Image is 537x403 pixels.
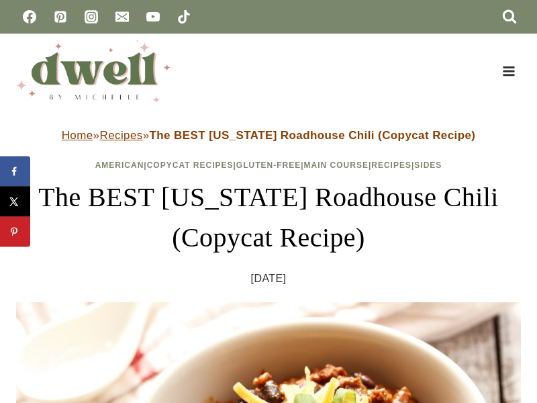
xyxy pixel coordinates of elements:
[414,161,442,170] a: Sides
[304,161,369,170] a: Main Course
[78,3,105,30] a: Instagram
[251,269,287,289] time: [DATE]
[498,5,521,28] button: View Search Form
[496,60,521,81] button: Open menu
[62,129,93,142] a: Home
[371,161,411,170] a: Recipes
[140,3,166,30] a: YouTube
[95,161,442,170] span: | | | | |
[170,3,197,30] a: TikTok
[16,40,170,102] img: DWELL by michelle
[16,3,43,30] a: Facebook
[150,129,476,142] strong: The BEST [US_STATE] Roadhouse Chili (Copycat Recipe)
[47,3,74,30] a: Pinterest
[109,3,136,30] a: Email
[147,161,234,170] a: Copycat Recipes
[99,129,142,142] a: Recipes
[16,177,521,258] h1: The BEST [US_STATE] Roadhouse Chili (Copycat Recipe)
[62,129,476,142] span: » »
[236,161,301,170] a: Gluten-Free
[95,161,144,170] a: American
